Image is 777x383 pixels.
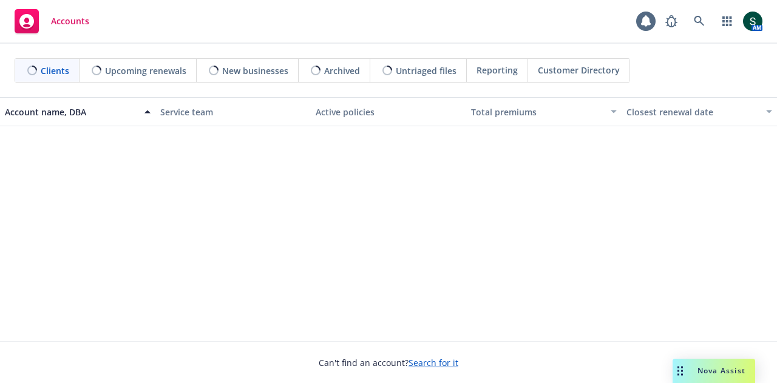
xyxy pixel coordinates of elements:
div: Drag to move [673,359,688,383]
span: Accounts [51,16,89,26]
span: Archived [324,64,360,77]
span: Untriaged files [396,64,456,77]
span: New businesses [222,64,288,77]
span: Can't find an account? [319,356,458,369]
a: Report a Bug [659,9,684,33]
div: Service team [160,106,306,118]
a: Accounts [10,4,94,38]
div: Active policies [316,106,461,118]
span: Reporting [477,64,518,76]
span: Nova Assist [697,365,745,376]
button: Active policies [311,97,466,126]
img: photo [743,12,762,31]
button: Nova Assist [673,359,755,383]
a: Search [687,9,711,33]
a: Search for it [409,357,458,368]
span: Upcoming renewals [105,64,186,77]
span: Customer Directory [538,64,620,76]
button: Closest renewal date [622,97,777,126]
div: Account name, DBA [5,106,137,118]
a: Switch app [715,9,739,33]
button: Service team [155,97,311,126]
span: Clients [41,64,69,77]
div: Closest renewal date [626,106,759,118]
button: Total premiums [466,97,622,126]
div: Total premiums [471,106,603,118]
